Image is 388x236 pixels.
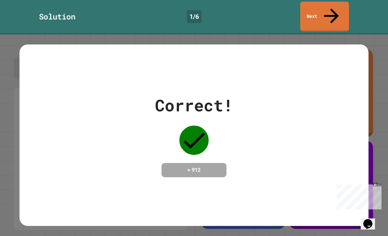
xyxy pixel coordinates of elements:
[155,93,233,118] div: Correct!
[168,166,220,174] h4: + 912
[334,182,382,209] iframe: chat widget
[361,210,382,230] iframe: chat widget
[3,3,45,41] div: Chat with us now!Close
[39,11,75,22] div: Solution
[187,10,201,23] div: 1 / 6
[300,2,349,31] a: Next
